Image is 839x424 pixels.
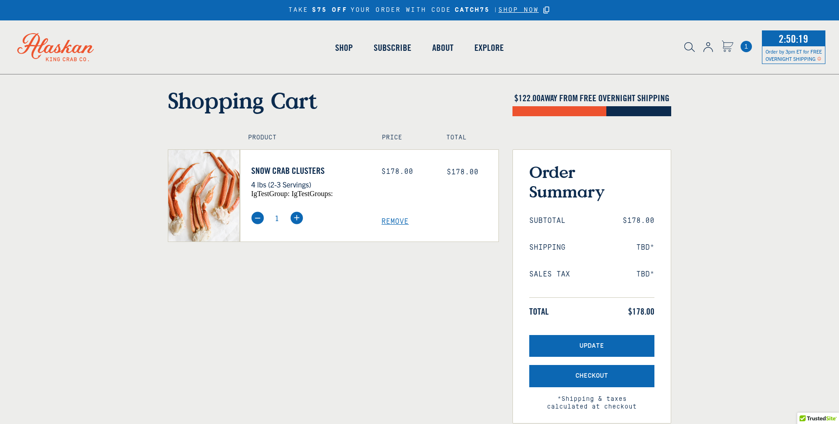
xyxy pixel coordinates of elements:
[529,162,654,201] h3: Order Summary
[422,22,464,74] a: About
[292,190,333,197] span: igTestGroups:
[288,5,551,15] div: TAKE YOUR ORDER WITH CODE |
[168,150,239,242] img: Snow Crab Clusters - 4 lbs (2-3 Servings)
[455,6,490,14] strong: CATCH75
[529,217,566,225] span: Subtotal
[722,40,733,54] a: Cart
[381,217,498,226] a: Remove
[766,48,822,62] span: Order by 3pm ET for FREE OVERNIGHT SHIPPING
[576,372,608,380] span: Checkout
[703,42,713,52] img: account
[382,134,426,142] h4: Price
[817,55,821,62] span: Shipping Notice Icon
[464,22,514,74] a: Explore
[529,335,654,357] button: Update
[529,365,654,387] button: Checkout
[251,165,368,176] a: Snow Crab Clusters
[529,387,654,411] span: *Shipping & taxes calculated at checkout
[512,93,671,104] h4: $ AWAY FROM FREE OVERNIGHT SHIPPING
[741,41,752,52] span: 1
[628,306,654,317] span: $178.00
[447,168,478,176] span: $178.00
[623,217,654,225] span: $178.00
[776,30,810,48] span: 2:50:19
[251,190,290,197] span: igTestGroup:
[5,20,107,74] img: Alaskan King Crab Co. logo
[251,178,368,190] p: 4 lbs (2-3 Servings)
[684,42,695,52] img: search
[312,6,347,14] strong: $75 OFF
[325,22,363,74] a: Shop
[248,134,363,142] h4: Product
[363,22,422,74] a: Subscribe
[529,270,570,279] span: Sales Tax
[518,92,541,104] span: 122.00
[498,6,539,14] a: SHOP NOW
[381,168,433,176] div: $178.00
[290,212,303,224] img: plus
[251,212,264,224] img: minus
[580,342,604,350] span: Update
[529,243,566,252] span: Shipping
[529,306,549,317] span: Total
[446,134,491,142] h4: Total
[168,87,499,113] h1: Shopping Cart
[741,41,752,52] a: Cart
